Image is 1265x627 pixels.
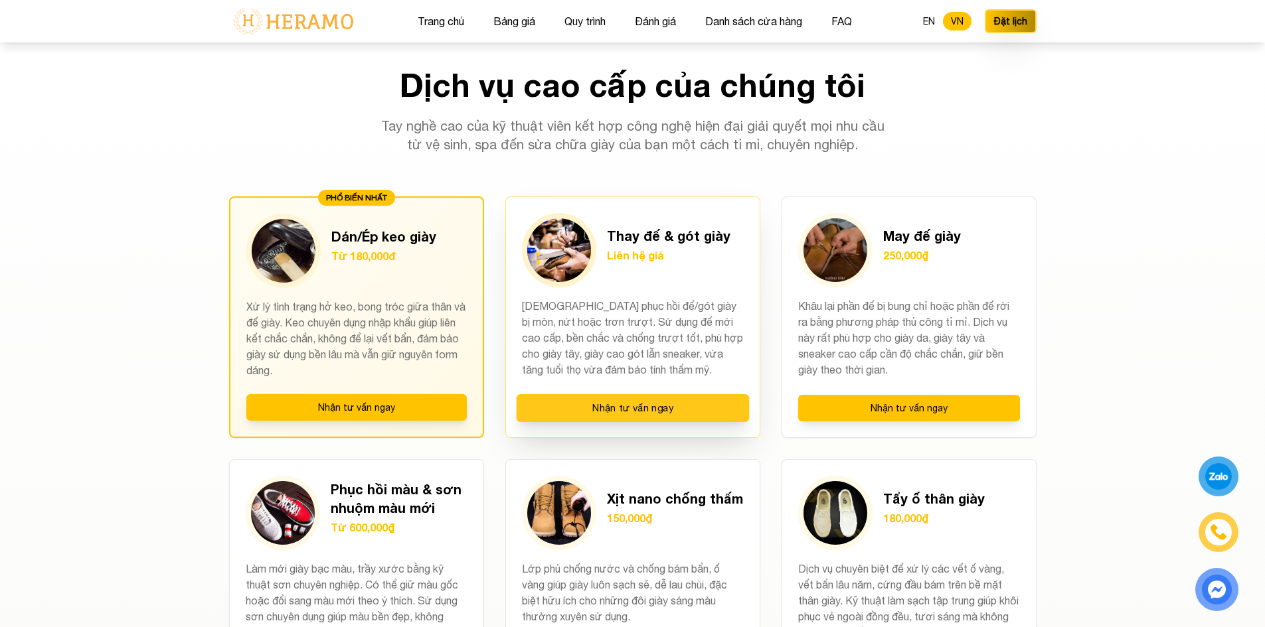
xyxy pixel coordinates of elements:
[883,226,961,245] h3: May đế giày
[915,12,943,31] button: EN
[607,247,730,263] p: Liên hệ giá
[607,489,743,508] h3: Xịt nano chống thấm
[331,520,467,535] p: Từ 600,000₫
[943,12,971,31] button: VN
[527,481,591,545] img: Xịt nano chống thấm
[607,510,743,526] p: 150,000₫
[1209,523,1228,542] img: phone-icon
[803,481,867,545] img: Tẩy ố thân giày
[631,13,680,30] button: Đánh giá
[414,13,468,30] button: Trang chủ
[229,7,357,35] img: logo-with-text.png
[331,248,436,264] p: Từ 180,000đ
[251,481,315,545] img: Phục hồi màu & sơn nhuộm màu mới
[803,218,867,282] img: May đế giày
[985,9,1037,33] button: Đặt lịch
[522,298,744,379] p: [DEMOGRAPHIC_DATA] phục hồi đế/gót giày bị mòn, nứt hoặc trơn trượt. Sử dụng đế mới cao cấp, bền ...
[560,13,610,30] button: Quy trình
[516,394,749,422] button: Nhận tư vấn ngay
[883,247,961,263] p: 250,000₫
[229,69,1037,101] h2: Dịch vụ cao cấp của chúng tôi
[1201,514,1237,551] a: phone-icon
[883,510,985,526] p: 180,000₫
[331,227,436,245] h3: Dán/Ép keo giày
[331,480,467,517] h3: Phục hồi màu & sơn nhuộm màu mới
[607,226,730,245] h3: Thay đế & gót giày
[798,395,1020,421] button: Nhận tư vấn ngay
[246,394,467,421] button: Nhận tư vấn ngay
[378,117,888,154] p: Tay nghề cao của kỹ thuật viên kết hợp công nghệ hiện đại giải quyết mọi nhu cầu từ vệ sinh, spa ...
[252,219,315,283] img: Dán/Ép keo giày
[701,13,806,30] button: Danh sách cửa hàng
[246,299,467,378] p: Xử lý tình trạng hở keo, bong tróc giữa thân và đế giày. Keo chuyên dụng nhập khẩu giúp liên kết ...
[318,190,395,206] div: PHỔ BIẾN NHẤT
[489,13,539,30] button: Bảng giá
[883,489,985,508] h3: Tẩy ố thân giày
[527,218,591,282] img: Thay đế & gót giày
[798,298,1020,379] p: Khâu lại phần đế bị bung chỉ hoặc phần đế rời ra bằng phương pháp thủ công tỉ mỉ. Dịch vụ này rất...
[827,13,856,30] button: FAQ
